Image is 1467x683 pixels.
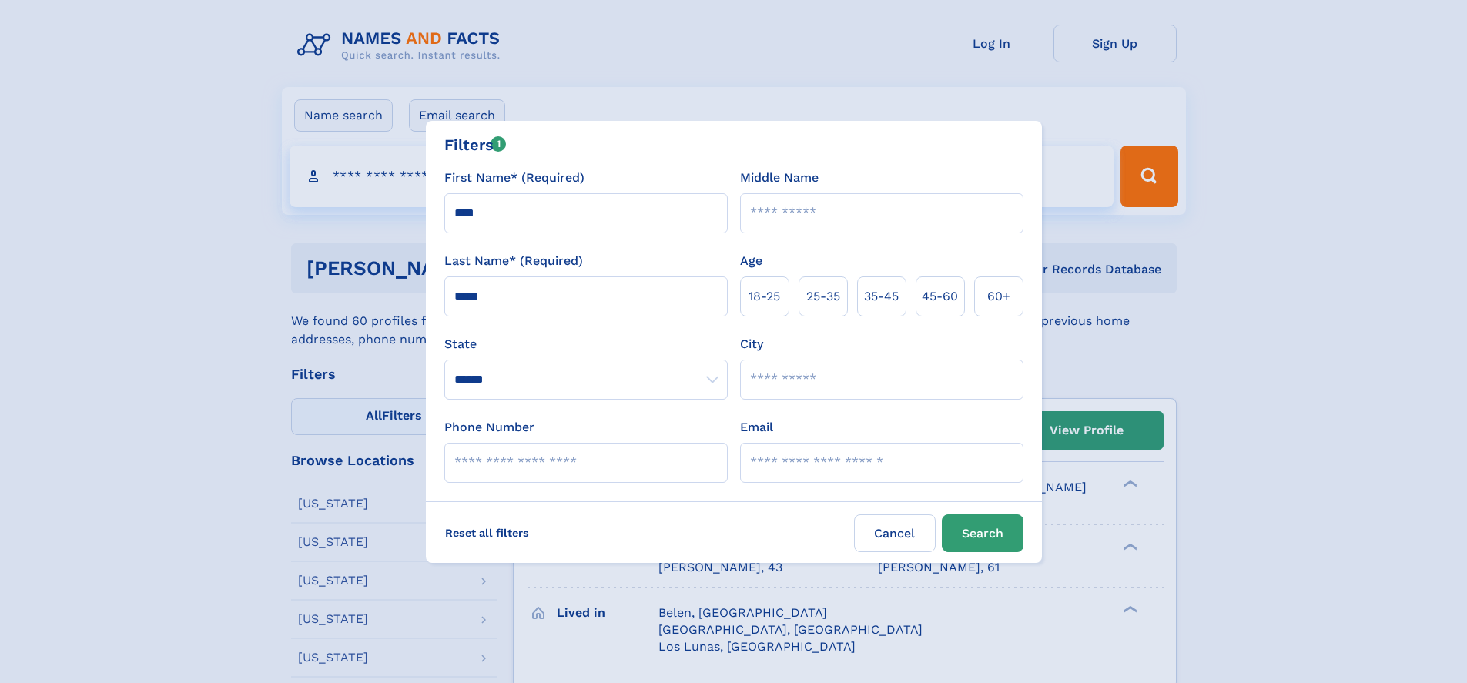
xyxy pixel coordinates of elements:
label: Email [740,418,773,437]
label: State [444,335,728,353]
label: Phone Number [444,418,534,437]
label: Cancel [854,514,936,552]
label: Age [740,252,762,270]
span: 60+ [987,287,1010,306]
span: 35‑45 [864,287,899,306]
label: Middle Name [740,169,819,187]
label: First Name* (Required) [444,169,584,187]
button: Search [942,514,1023,552]
span: 25‑35 [806,287,840,306]
label: Last Name* (Required) [444,252,583,270]
label: Reset all filters [435,514,539,551]
span: 45‑60 [922,287,958,306]
label: City [740,335,763,353]
span: 18‑25 [749,287,780,306]
div: Filters [444,133,507,156]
